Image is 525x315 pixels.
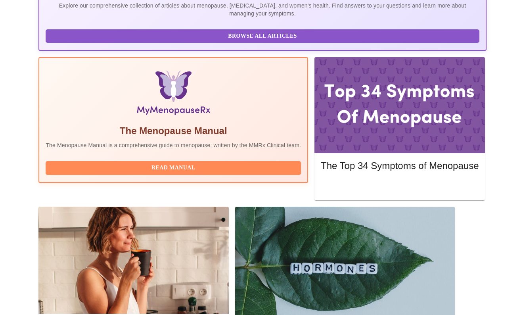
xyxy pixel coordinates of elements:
button: Read More [321,180,479,194]
span: Read More [329,182,471,192]
a: Read Manual [46,164,303,171]
h5: The Menopause Manual [46,125,301,137]
h5: The Top 34 Symptoms of Menopause [321,159,479,172]
button: Browse All Articles [46,29,479,43]
p: Explore our comprehensive collection of articles about menopause, [MEDICAL_DATA], and women's hea... [46,2,479,17]
span: Browse All Articles [54,31,471,41]
a: Read More [321,182,481,189]
a: Browse All Articles [46,32,481,39]
img: Menopause Manual [86,71,261,118]
span: Read Manual [54,163,293,173]
button: Read Manual [46,161,301,175]
p: The Menopause Manual is a comprehensive guide to menopause, written by the MMRx Clinical team. [46,141,301,149]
